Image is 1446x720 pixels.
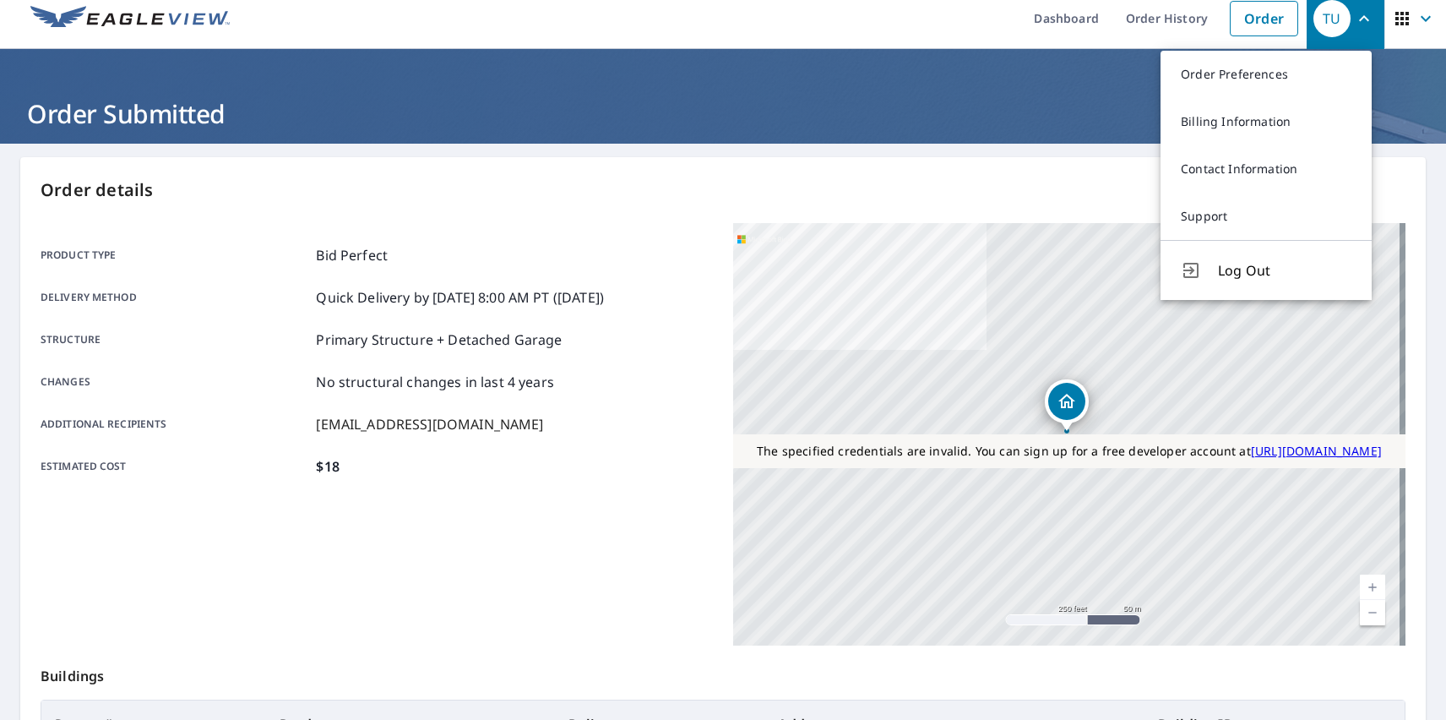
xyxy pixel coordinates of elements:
p: Primary Structure + Detached Garage [316,330,562,350]
div: Dropped pin, building 1, Residential property, 3000 E Spruce St Seattle, WA 98122 [1045,379,1089,432]
p: Estimated cost [41,456,309,477]
p: $18 [316,456,339,477]
div: The specified credentials are invalid. You can sign up for a free developer account at [733,434,1405,468]
p: Product type [41,245,309,265]
a: Order [1230,1,1298,36]
div: The specified credentials are invalid. You can sign up for a free developer account at http://www... [733,434,1405,468]
a: Support [1161,193,1372,240]
button: Log Out [1161,240,1372,300]
img: EV Logo [30,6,230,31]
p: Buildings [41,646,1405,700]
p: Structure [41,330,309,350]
p: Bid Perfect [316,245,388,265]
p: Order details [41,177,1405,203]
p: No structural changes in last 4 years [316,372,554,392]
span: Log Out [1218,260,1351,281]
p: Changes [41,372,309,392]
p: Delivery method [41,287,309,308]
a: [URL][DOMAIN_NAME] [1251,443,1382,459]
a: Contact Information [1161,145,1372,193]
a: Current Level 17, Zoom Out [1360,600,1385,625]
a: Billing Information [1161,98,1372,145]
p: Quick Delivery by [DATE] 8:00 AM PT ([DATE]) [316,287,604,308]
p: Additional recipients [41,414,309,434]
p: [EMAIL_ADDRESS][DOMAIN_NAME] [316,414,543,434]
a: Current Level 17, Zoom In [1360,575,1385,600]
a: Order Preferences [1161,51,1372,98]
h1: Order Submitted [20,96,1426,131]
